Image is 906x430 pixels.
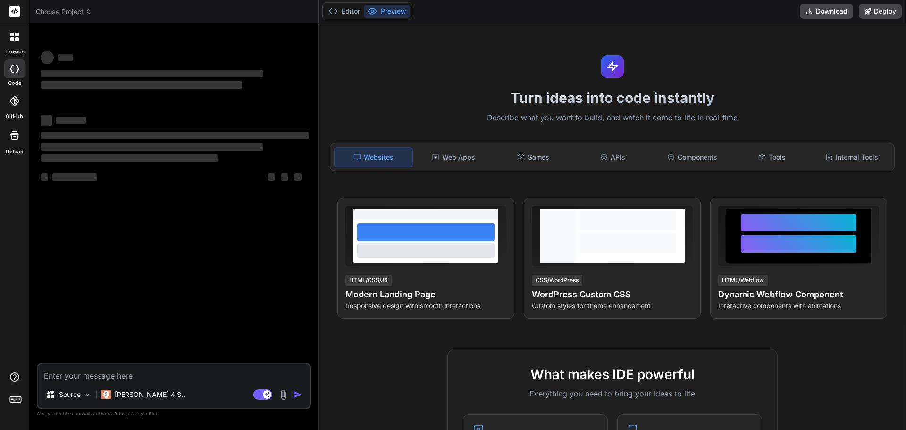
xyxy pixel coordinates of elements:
[532,275,582,286] div: CSS/WordPress
[532,301,693,311] p: Custom styles for theme enhancement
[84,391,92,399] img: Pick Models
[532,288,693,301] h4: WordPress Custom CSS
[52,173,97,181] span: ‌
[334,147,413,167] div: Websites
[278,389,289,400] img: attachment
[41,70,263,77] span: ‌
[59,390,81,399] p: Source
[41,143,263,151] span: ‌
[37,409,311,418] p: Always double-check its answers. Your in Bind
[4,48,25,56] label: threads
[495,147,572,167] div: Games
[41,51,54,64] span: ‌
[800,4,853,19] button: Download
[126,411,143,416] span: privacy
[463,388,762,399] p: Everything you need to bring your ideas to life
[101,390,111,399] img: Claude 4 Sonnet
[6,112,23,120] label: GitHub
[574,147,652,167] div: APIs
[294,173,302,181] span: ‌
[463,364,762,384] h2: What makes IDE powerful
[324,112,900,124] p: Describe what you want to build, and watch it come to life in real-time
[813,147,890,167] div: Internal Tools
[364,5,410,18] button: Preview
[325,5,364,18] button: Editor
[718,275,768,286] div: HTML/Webflow
[345,301,506,311] p: Responsive design with smooth interactions
[733,147,811,167] div: Tools
[8,79,21,87] label: code
[415,147,493,167] div: Web Apps
[41,81,242,89] span: ‌
[36,7,92,17] span: Choose Project
[58,54,73,61] span: ‌
[324,89,900,106] h1: Turn ideas into code instantly
[293,390,302,399] img: icon
[41,132,309,139] span: ‌
[859,4,902,19] button: Deploy
[41,115,52,126] span: ‌
[718,301,879,311] p: Interactive components with animations
[718,288,879,301] h4: Dynamic Webflow Component
[345,275,392,286] div: HTML/CSS/JS
[268,173,275,181] span: ‌
[6,148,24,156] label: Upload
[654,147,731,167] div: Components
[115,390,185,399] p: [PERSON_NAME] 4 S..
[281,173,288,181] span: ‌
[345,288,506,301] h4: Modern Landing Page
[41,173,48,181] span: ‌
[41,154,218,162] span: ‌
[56,117,86,124] span: ‌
